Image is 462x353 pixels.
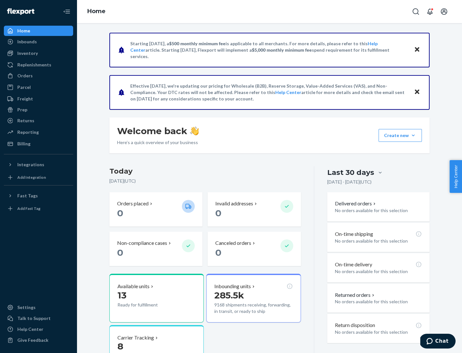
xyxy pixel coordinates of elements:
a: Add Integration [4,172,73,183]
button: Talk to Support [4,313,73,323]
span: $5,000 monthly minimum fee [252,47,312,53]
div: Replenishments [17,62,51,68]
a: Returns [4,116,73,126]
button: Close [413,45,421,55]
span: 0 [117,208,123,219]
div: Help Center [17,326,43,332]
p: Non-compliance cases [117,239,167,247]
p: Effective [DATE], we're updating our pricing for Wholesale (B2B), Reserve Storage, Value-Added Se... [130,83,408,102]
a: Inbounds [4,37,73,47]
p: No orders available for this selection [335,238,422,244]
div: Freight [17,96,33,102]
iframe: Opens a widget where you can chat to one of our agents [420,334,456,350]
div: Reporting [17,129,39,135]
div: Give Feedback [17,337,48,343]
button: Open account menu [438,5,450,18]
p: 9168 shipments receiving, forwarding, in transit, or ready to ship [214,302,293,314]
button: Open notifications [424,5,436,18]
a: Help Center [4,324,73,334]
span: 8 [117,341,123,352]
a: Parcel [4,82,73,92]
button: Integrations [4,159,73,170]
div: Add Integration [17,175,46,180]
div: Orders [17,73,33,79]
div: Fast Tags [17,193,38,199]
a: Inventory [4,48,73,58]
h1: Welcome back [117,125,199,137]
a: Home [87,8,106,15]
p: No orders available for this selection [335,298,422,305]
a: Settings [4,302,73,313]
a: Prep [4,105,73,115]
button: Canceled orders 0 [208,232,301,266]
p: No orders available for this selection [335,329,422,335]
h3: Today [109,166,301,176]
button: Close [413,88,421,97]
p: On-time delivery [335,261,372,268]
ol: breadcrumbs [82,2,111,21]
button: Delivered orders [335,200,377,207]
span: 13 [117,290,126,301]
button: Invalid addresses 0 [208,192,301,227]
a: Home [4,26,73,36]
button: Fast Tags [4,191,73,201]
button: Give Feedback [4,335,73,345]
div: Inventory [17,50,38,56]
img: hand-wave emoji [190,126,199,135]
span: 0 [215,247,221,258]
span: 0 [117,247,123,258]
button: Create new [379,129,422,142]
p: Ready for fulfillment [117,302,177,308]
p: [DATE] ( UTC ) [109,178,301,184]
a: Help Center [275,90,301,95]
div: Returns [17,117,34,124]
p: Invalid addresses [215,200,253,207]
div: Talk to Support [17,315,51,322]
button: Orders placed 0 [109,192,202,227]
div: Billing [17,141,30,147]
a: Reporting [4,127,73,137]
button: Close Navigation [60,5,73,18]
p: Canceled orders [215,239,251,247]
div: Prep [17,107,27,113]
p: [DATE] - [DATE] ( UTC ) [327,179,372,185]
a: Freight [4,94,73,104]
button: Available units13Ready for fulfillment [109,274,204,323]
p: Carrier Tracking [117,334,154,341]
button: Non-compliance cases 0 [109,232,202,266]
div: Integrations [17,161,44,168]
a: Billing [4,139,73,149]
div: Settings [17,304,36,311]
a: Orders [4,71,73,81]
p: Here’s a quick overview of your business [117,139,199,146]
p: No orders available for this selection [335,207,422,214]
div: Inbounds [17,39,37,45]
div: Parcel [17,84,31,90]
p: Orders placed [117,200,149,207]
button: Open Search Box [409,5,422,18]
span: 285.5k [214,290,244,301]
img: Flexport logo [7,8,34,15]
p: Starting [DATE], a is applicable to all merchants. For more details, please refer to this article... [130,40,408,60]
button: Returned orders [335,291,376,299]
p: Return disposition [335,322,375,329]
p: Available units [117,283,150,290]
button: Help Center [449,160,462,193]
p: Inbounding units [214,283,251,290]
a: Add Fast Tag [4,203,73,214]
a: Replenishments [4,60,73,70]
div: Add Fast Tag [17,206,40,211]
button: Inbounding units285.5k9168 shipments receiving, forwarding, in transit, or ready to ship [206,274,301,323]
div: Home [17,28,30,34]
p: On-time shipping [335,230,373,238]
div: Last 30 days [327,168,374,177]
p: No orders available for this selection [335,268,422,275]
span: $500 monthly minimum fee [169,41,226,46]
span: 0 [215,208,221,219]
